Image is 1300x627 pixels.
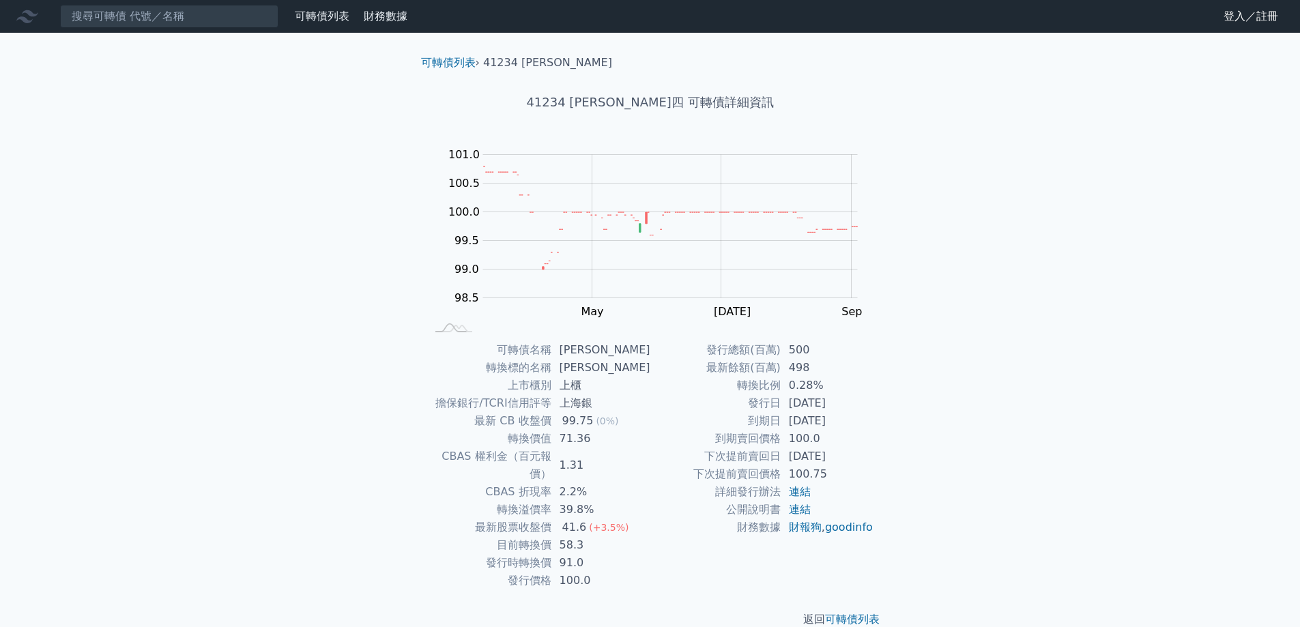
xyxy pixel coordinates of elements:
[410,93,891,112] h1: 41234 [PERSON_NAME]四 可轉債詳細資訊
[551,554,650,572] td: 91.0
[551,448,650,483] td: 1.31
[551,341,650,359] td: [PERSON_NAME]
[781,359,874,377] td: 498
[825,521,873,534] a: goodinfo
[589,522,629,533] span: (+3.5%)
[650,465,781,483] td: 下次提前賣回價格
[60,5,278,28] input: 搜尋可轉債 代號／名稱
[448,148,480,161] tspan: 101.0
[650,359,781,377] td: 最新餘額(百萬)
[427,448,551,483] td: CBAS 權利金（百元報價）
[551,377,650,394] td: 上櫃
[427,394,551,412] td: 擔保銀行/TCRI信用評等
[560,519,590,536] div: 41.6
[650,341,781,359] td: 發行總額(百萬)
[650,377,781,394] td: 轉換比例
[650,519,781,536] td: 財務數據
[427,430,551,448] td: 轉換價值
[714,305,751,318] tspan: [DATE]
[427,501,551,519] td: 轉換溢價率
[781,341,874,359] td: 500
[427,377,551,394] td: 上市櫃別
[551,536,650,554] td: 58.3
[596,415,618,426] span: (0%)
[825,613,880,626] a: 可轉債列表
[448,177,480,190] tspan: 100.5
[427,359,551,377] td: 轉換標的名稱
[551,359,650,377] td: [PERSON_NAME]
[789,521,822,534] a: 財報狗
[781,519,874,536] td: ,
[789,485,811,498] a: 連結
[454,234,479,247] tspan: 99.5
[781,412,874,430] td: [DATE]
[560,412,596,430] div: 99.75
[1213,5,1289,27] a: 登入／註冊
[483,55,612,71] li: 41234 [PERSON_NAME]
[841,305,862,318] tspan: Sep
[427,536,551,554] td: 目前轉換價
[650,394,781,412] td: 發行日
[781,377,874,394] td: 0.28%
[427,412,551,430] td: 最新 CB 收盤價
[551,483,650,501] td: 2.2%
[781,394,874,412] td: [DATE]
[421,55,480,71] li: ›
[650,448,781,465] td: 下次提前賣回日
[454,291,479,304] tspan: 98.5
[781,448,874,465] td: [DATE]
[789,503,811,516] a: 連結
[650,430,781,448] td: 到期賣回價格
[581,305,603,318] tspan: May
[448,205,480,218] tspan: 100.0
[427,483,551,501] td: CBAS 折現率
[551,430,650,448] td: 71.36
[427,341,551,359] td: 可轉債名稱
[427,572,551,589] td: 發行價格
[454,263,479,276] tspan: 99.0
[295,10,349,23] a: 可轉債列表
[364,10,407,23] a: 財務數據
[421,56,476,69] a: 可轉債列表
[650,501,781,519] td: 公開說明書
[427,554,551,572] td: 發行時轉換價
[781,465,874,483] td: 100.75
[551,572,650,589] td: 100.0
[551,501,650,519] td: 39.8%
[650,483,781,501] td: 詳細發行辦法
[650,412,781,430] td: 到期日
[551,394,650,412] td: 上海銀
[442,148,878,318] g: Chart
[427,519,551,536] td: 最新股票收盤價
[781,430,874,448] td: 100.0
